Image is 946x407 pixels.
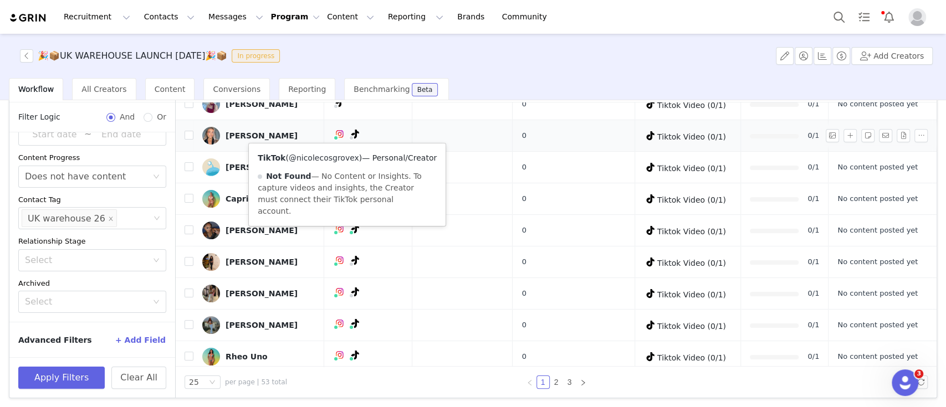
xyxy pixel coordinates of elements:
a: Tasks [852,4,876,29]
i: icon: down [153,298,160,306]
span: — Personal/Creator [362,153,437,162]
span: Tiktok Video (0/1) [657,164,726,173]
div: [PERSON_NAME] [226,226,298,235]
i: icon: down [209,379,216,387]
img: instagram.svg [335,319,344,328]
span: Reporting [288,85,326,94]
a: 0/1 [807,193,819,205]
span: Tiktok Video (0/1) [657,101,726,110]
div: Content Progress [18,152,166,163]
img: instagram.svg [335,287,344,296]
span: 3 [914,369,923,378]
i: icon: down [153,257,160,265]
a: [PERSON_NAME] [202,158,315,176]
img: d5448412-a6b3-4dcd-82ec-281a0d67d677.jpg [202,348,220,365]
div: [PERSON_NAME] [226,131,298,140]
img: instagram.svg [335,224,344,233]
a: [PERSON_NAME] [202,127,315,145]
span: Content [155,85,186,94]
a: 0/1 [807,351,819,363]
span: Or [152,111,166,123]
span: Conversions [213,85,260,94]
button: Add Creators [851,47,933,65]
div: Relationship Stage [18,236,166,247]
button: Contacts [137,4,201,29]
div: Select [25,296,147,307]
button: Clear All [111,367,166,389]
span: Workflow [18,85,54,94]
li: 1 [536,375,550,389]
div: Beta [417,86,433,93]
iframe: Intercom live chat [892,369,918,396]
span: 0 [521,225,526,236]
a: 0/1 [807,256,819,268]
img: instagram.svg [335,351,344,359]
a: [PERSON_NAME] [202,221,315,239]
a: 0/1 [807,130,819,142]
a: 0/1 [807,162,819,173]
span: 0 [521,193,526,204]
div: Archived [18,278,166,289]
button: Messages [202,4,270,29]
button: + Add Field [115,331,166,349]
span: 0 [521,162,526,173]
a: [PERSON_NAME] [202,95,315,113]
div: Does not have content [25,166,126,187]
div: Select [25,255,147,266]
span: 0 [521,256,526,267]
span: 0 [521,130,526,141]
input: Start date [25,127,84,142]
button: Profile [902,8,937,26]
span: ( ) [285,153,362,162]
img: 8cfcbf2f-31f3-4609-8d5a-28809291dc80.jpg [202,158,220,176]
a: 3 [564,376,576,388]
a: [PERSON_NAME] [202,253,315,271]
a: 0/1 [807,225,819,236]
img: instagram.svg [335,130,344,138]
li: Previous Page [523,375,536,389]
span: And [115,111,139,123]
a: 0/1 [807,288,819,300]
div: [PERSON_NAME] [226,100,298,109]
button: Recruitment [57,4,137,29]
a: 0/1 [807,99,819,110]
img: e4cc58e8-2654-4777-a064-e77a3300d904.jpg [202,190,220,208]
span: per page | 53 total [225,377,287,387]
i: icon: left [526,379,533,386]
div: Caprice [PERSON_NAME] [226,194,309,203]
img: 14bb4040-a5f7-43d3-93ae-a1fec727b941.jpg [202,253,220,271]
button: Content [320,4,381,29]
div: UK warehouse 26 [28,210,105,228]
a: @nicolecosgrovex [289,153,359,162]
div: Rheo Uno [226,352,268,361]
span: Tiktok Video (0/1) [657,259,726,267]
img: fba6eea1-8d5d-4049-a0cf-89f659702cf3.jpg [202,221,220,239]
div: Contact Tag [18,194,166,205]
span: 0 [521,320,526,331]
span: Filter Logic [18,111,60,123]
div: [PERSON_NAME] [226,257,298,266]
div: [PERSON_NAME] [226,321,298,329]
span: 0 [521,288,526,299]
button: Reporting [381,4,450,29]
a: 0/1 [807,320,819,331]
button: Program [270,11,320,23]
span: Tiktok Video (0/1) [657,353,726,362]
span: Tiktok Video (0/1) [657,290,726,299]
span: — No Content or Insights. To capture videos and insights, the Creator must connect their TikTok p... [258,172,422,215]
div: [PERSON_NAME] [226,163,298,172]
span: 0 [521,351,526,362]
span: Tiktok Video (0/1) [657,322,726,331]
span: In progress [232,49,280,63]
a: Caprice [PERSON_NAME] [202,190,315,208]
a: 2 [550,376,563,388]
i: icon: close [108,216,114,223]
li: UK warehouse 26 [22,209,117,227]
a: Community [495,4,559,29]
img: grin logo [9,13,48,23]
i: icon: right [580,379,586,386]
strong: Not Found [266,172,311,181]
li: 3 [563,375,576,389]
